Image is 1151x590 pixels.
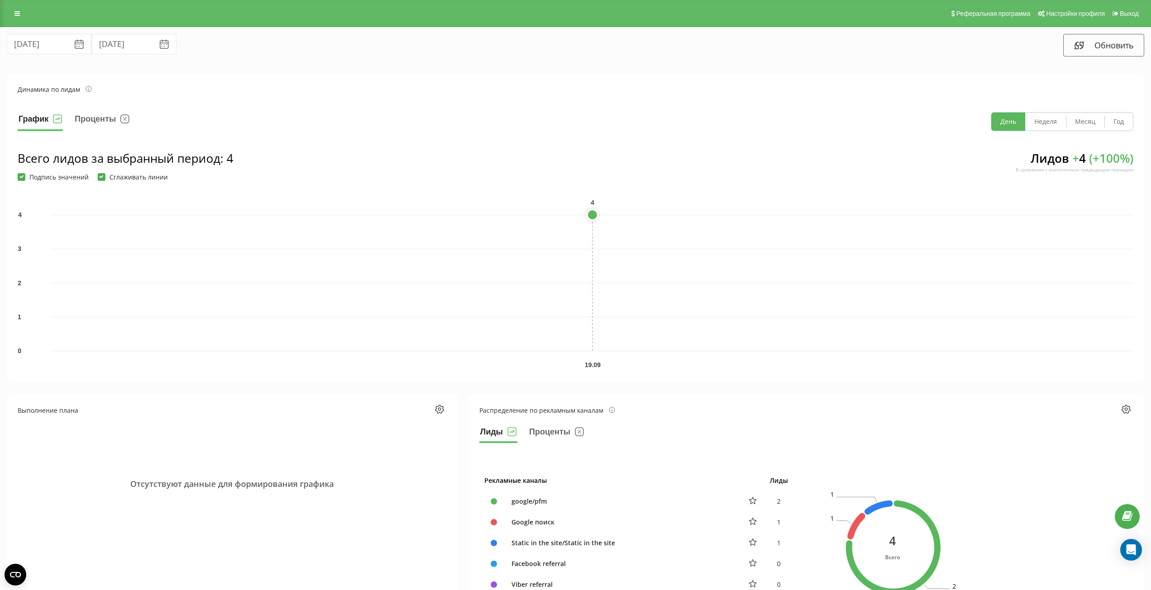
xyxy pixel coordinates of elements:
[74,112,130,131] button: Проценты
[479,406,615,415] div: Распределение по рекламным каналам
[479,470,765,491] th: Рекламные каналы
[585,361,601,368] text: 19.09
[18,85,92,94] div: Динамика по лидам
[18,150,233,166] div: Всего лидов за выбранный период : 4
[1089,150,1133,166] span: ( + 100 %)
[507,496,736,506] div: google/pfm
[507,538,736,548] div: Static in the site/Static in the site
[18,173,89,181] label: Подпись значений
[98,173,168,181] label: Сглаживать линии
[765,491,793,512] td: 2
[765,470,793,491] th: Лиды
[991,113,1025,131] button: День
[1025,113,1066,131] button: Неделя
[18,211,22,218] text: 4
[18,245,21,252] text: 3
[507,517,736,527] div: Google поиск
[765,512,793,533] td: 1
[885,532,900,548] div: 4
[1016,150,1133,181] div: Лидов 4
[18,313,21,321] text: 1
[1072,150,1079,166] span: +
[18,112,63,131] button: График
[479,425,518,443] button: Лиды
[18,279,21,287] text: 2
[830,514,834,522] text: 1
[18,425,447,543] div: Отсутствуют данные для формирования графика
[885,552,900,562] div: Всего
[956,10,1030,17] span: Реферальная программа
[507,559,736,568] div: Facebook referral
[1120,10,1139,17] span: Выход
[765,553,793,574] td: 0
[1066,113,1104,131] button: Месяц
[1063,34,1144,57] button: Обновить
[1046,10,1105,17] span: Настройки профиля
[507,580,736,589] div: Viber referral
[830,490,834,499] text: 1
[1016,166,1133,173] div: В сравнении с аналогичным предыдущим периодом
[765,533,793,553] td: 1
[1120,539,1142,561] div: Open Intercom Messenger
[528,425,585,443] button: Проценты
[18,347,21,354] text: 0
[1104,113,1133,131] button: Год
[591,198,594,207] text: 4
[5,564,26,585] button: Open CMP widget
[18,406,78,415] div: Выполнение плана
